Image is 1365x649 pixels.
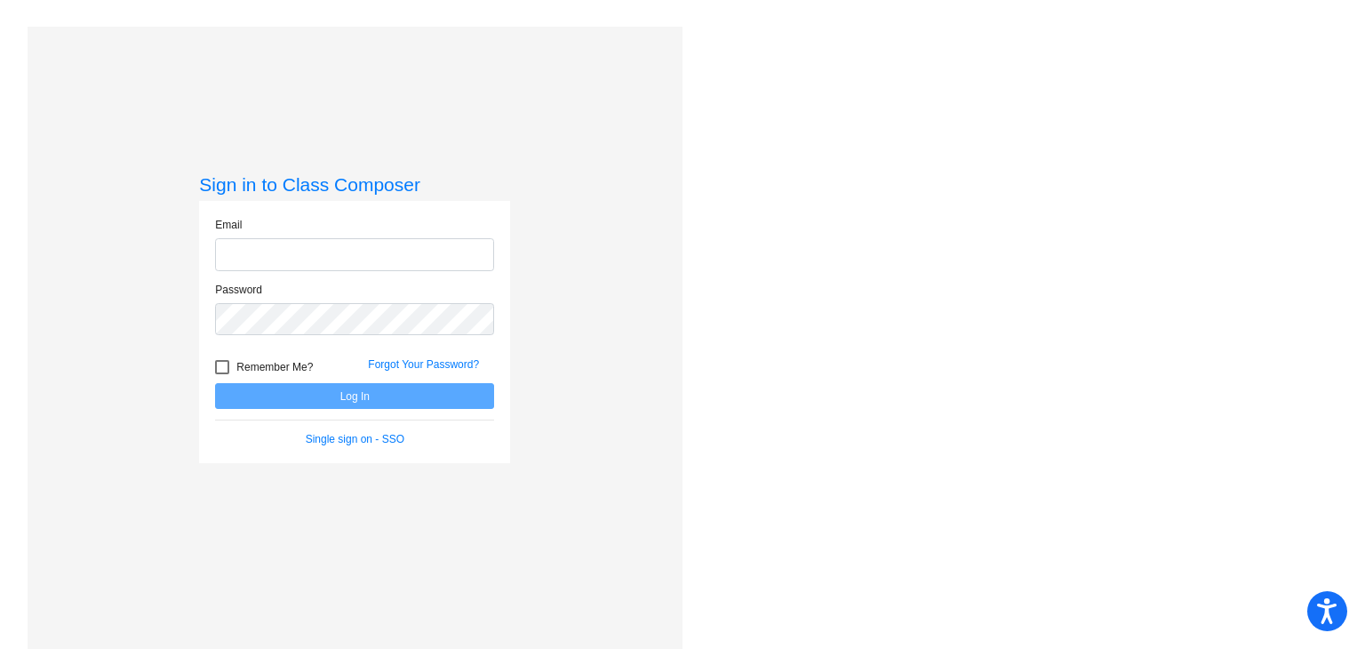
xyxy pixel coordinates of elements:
a: Single sign on - SSO [306,433,404,445]
a: Forgot Your Password? [368,358,479,371]
button: Log In [215,383,494,409]
span: Remember Me? [236,357,313,378]
label: Password [215,282,262,298]
label: Email [215,217,242,233]
h3: Sign in to Class Composer [199,173,510,196]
